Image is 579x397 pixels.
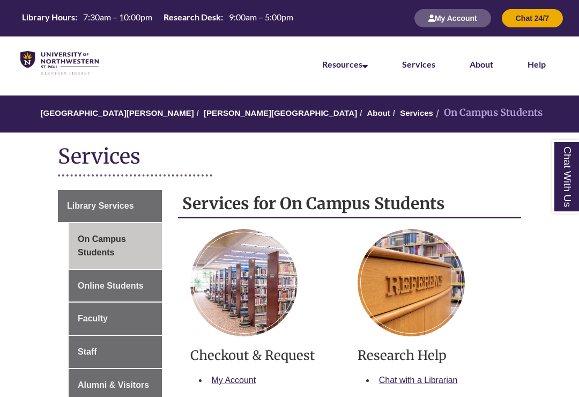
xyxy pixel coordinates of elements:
a: Chat 24/7 [502,13,563,23]
a: On Campus Students [69,223,162,269]
a: Services [400,108,433,117]
a: Library Services [58,190,162,222]
a: Chat with a Librarian [379,376,458,385]
h3: Research Help [358,347,509,364]
th: Library Hours: [18,11,79,23]
li: On Campus Students [433,105,543,121]
a: Services [402,59,435,69]
a: [PERSON_NAME][GEOGRAPHIC_DATA] [204,108,357,117]
h3: Checkout & Request [190,347,342,364]
img: UNWSP Library Logo [20,51,99,76]
a: About [470,59,493,69]
span: 9:00am – 5:00pm [229,12,293,22]
a: Hours Today [18,11,298,26]
span: Library Services [67,201,134,210]
a: My Account [212,376,256,385]
a: Help [528,59,546,69]
span: 7:30am – 10:00pm [83,12,152,22]
a: My Account [414,13,491,23]
a: Online Students [69,270,162,302]
table: Hours Today [18,11,298,25]
button: Chat 24/7 [502,9,563,27]
a: [GEOGRAPHIC_DATA][PERSON_NAME] [41,108,194,117]
h1: Services [58,143,521,172]
button: My Account [414,9,491,27]
th: Research Desk: [159,11,225,23]
a: Faculty [69,303,162,335]
a: Resources [322,59,368,69]
h2: Services for On Campus Students [178,190,522,218]
a: About [367,108,390,117]
a: Staff [69,336,162,368]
